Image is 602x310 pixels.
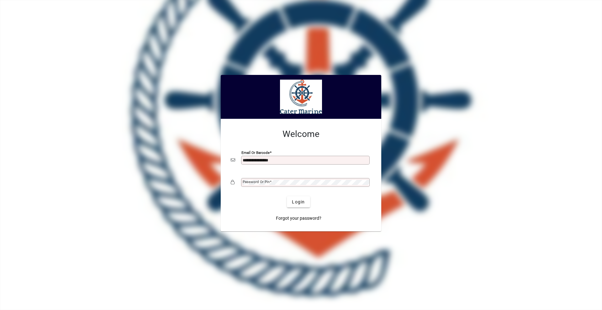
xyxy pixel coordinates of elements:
a: Forgot your password? [273,213,324,224]
button: Login [287,196,310,208]
mat-label: Email or Barcode [241,150,270,155]
span: Login [292,199,305,205]
span: Forgot your password? [276,215,321,222]
mat-label: Password or Pin [243,180,270,184]
h2: Welcome [231,129,371,139]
